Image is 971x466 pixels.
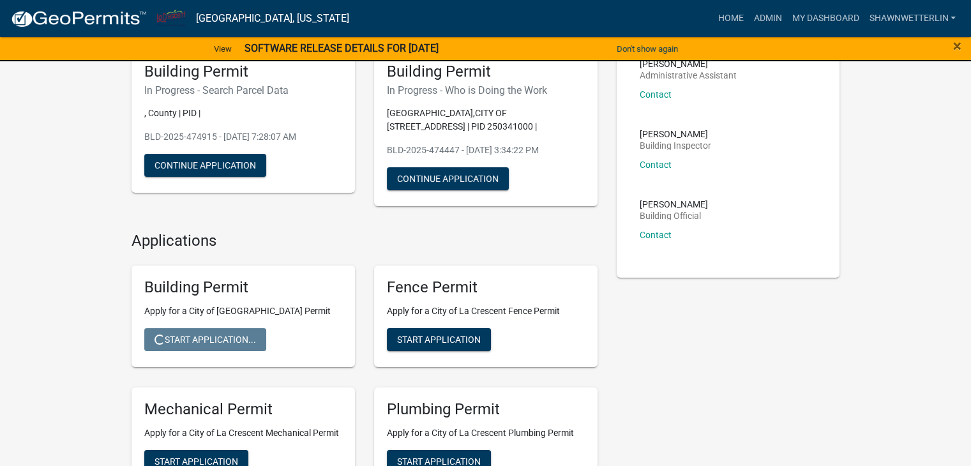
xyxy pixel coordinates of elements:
h6: In Progress - Who is Doing the Work [387,84,585,96]
button: Close [953,38,961,54]
p: Apply for a City of [GEOGRAPHIC_DATA] Permit [144,304,342,318]
a: ShawnWetterlin [864,6,961,31]
a: [GEOGRAPHIC_DATA], [US_STATE] [196,8,349,29]
p: , County | PID | [144,107,342,120]
h5: Plumbing Permit [387,400,585,419]
p: BLD-2025-474915 - [DATE] 7:28:07 AM [144,130,342,144]
img: City of La Crescent, Minnesota [157,10,186,27]
p: BLD-2025-474447 - [DATE] 3:34:22 PM [387,144,585,157]
a: My Dashboard [787,6,864,31]
h5: Fence Permit [387,278,585,297]
a: Contact [640,230,672,240]
button: Start Application [387,328,491,351]
button: Don't show again [612,38,683,59]
a: Admin [748,6,787,31]
p: [GEOGRAPHIC_DATA],CITY OF [STREET_ADDRESS] | PID 250341000 | [387,107,585,133]
h5: Building Permit [387,63,585,81]
h5: Mechanical Permit [144,400,342,419]
a: View [209,38,237,59]
p: Building Official [640,211,708,220]
span: Start Application [397,456,481,466]
p: [PERSON_NAME] [640,200,708,209]
button: Continue Application [144,154,266,177]
a: Contact [640,160,672,170]
span: Start Application [154,456,238,466]
strong: SOFTWARE RELEASE DETAILS FOR [DATE] [245,42,439,54]
button: Start Application... [144,328,266,351]
p: [PERSON_NAME] [640,59,737,68]
h5: Building Permit [144,63,342,81]
a: Home [712,6,748,31]
h5: Building Permit [144,278,342,297]
h6: In Progress - Search Parcel Data [144,84,342,96]
span: Start Application... [154,334,256,345]
p: Building Inspector [640,141,711,150]
a: Contact [640,89,672,100]
p: Apply for a City of La Crescent Fence Permit [387,304,585,318]
p: Apply for a City of La Crescent Plumbing Permit [387,426,585,440]
p: [PERSON_NAME] [640,130,711,139]
span: × [953,37,961,55]
span: Start Application [397,334,481,345]
h4: Applications [132,232,598,250]
p: Administrative Assistant [640,71,737,80]
button: Continue Application [387,167,509,190]
p: Apply for a City of La Crescent Mechanical Permit [144,426,342,440]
